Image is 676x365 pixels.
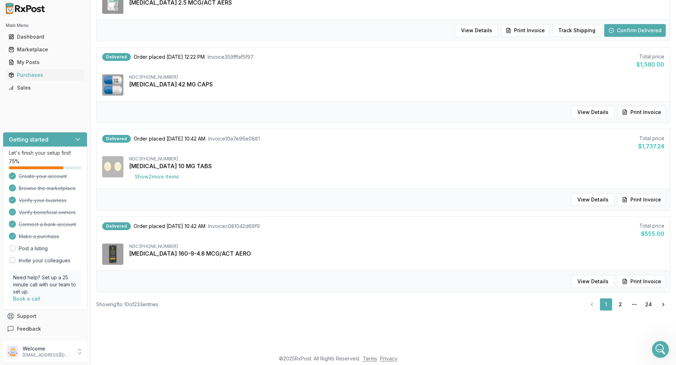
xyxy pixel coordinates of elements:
h1: [PERSON_NAME] [34,4,80,9]
a: My Posts [6,56,84,69]
p: Let's finish your setup first! [9,149,81,156]
button: Print Invoice [617,193,666,206]
span: Order placed [DATE] 10:42 AM [134,223,205,230]
div: Dashboard [8,33,82,40]
div: Everything i was able to find is in your cart please review [6,101,116,124]
div: $1,580.00 [636,60,664,69]
div: Delivered [102,222,131,230]
button: Gif picker [22,232,28,238]
span: Make a purchase [19,233,59,240]
div: $555.00 [639,229,664,238]
button: View Details [571,106,614,119]
div: They might not have another but let me ask. I know you needed 3 at first but i got the message fo... [6,150,116,187]
a: [EMAIL_ADDRESS][DOMAIN_NAME] [35,85,122,90]
a: Privacy [380,355,397,361]
span: Order placed [DATE] 12:22 PM [134,53,205,61]
p: Need help? Set up a 25 minute call with our team to set up. [13,274,77,295]
button: Marketplace [3,44,87,55]
img: Jardiance 10 MG TABS [102,156,123,177]
button: View Details [455,24,498,37]
div: JEFFREY says… [6,192,136,215]
b: Greenway Pharmacy [35,32,92,38]
div: Fax [PHONE_NUMBER] [35,74,130,81]
a: Dashboard [6,30,84,43]
div: Everything i was able to find is in your cart please review [11,105,110,119]
button: Emoji picker [11,232,17,238]
button: View Details [571,275,614,288]
div: Delivered [102,135,131,143]
a: Invite your colleagues [19,257,70,264]
span: Verify beneficial owners [19,209,76,216]
div: do you mind keeping a look out for the [MEDICAL_DATA] 3mg/0.5ml pen? [31,196,130,210]
div: Showing 1 to 10 of 233 entries [96,301,158,308]
a: Terms [363,355,377,361]
div: Manuel says… [6,101,136,129]
button: Track Shipping [552,24,601,37]
a: 2 [614,298,627,311]
div: Total price [639,222,664,229]
a: 1 [600,298,612,311]
button: Dashboard [3,31,87,42]
a: Marketplace [6,43,84,56]
button: View Details [571,193,614,206]
a: Sales [6,81,84,94]
span: Order placed [DATE] 10:42 AM [134,135,205,142]
div: Sales [8,84,82,91]
img: Caplyta 42 MG CAPS [102,74,123,96]
a: Purchases [6,69,84,81]
img: Profile image for Manuel [20,4,31,15]
button: Confirm Delivered [604,24,666,37]
div: [STREET_ADDRESS] [35,42,130,50]
span: Browse the marketplace [19,185,76,192]
div: Total price [636,53,664,60]
div: [MEDICAL_DATA] 160-9-4.8 MCG/ACT AERO [129,249,664,258]
div: Marketplace [8,46,82,53]
a: Post a listing [19,245,48,252]
div: $1,737.24 [638,142,664,150]
img: Breztri Aerosphere 160-9-4.8 MCG/ACT AERO [102,244,123,265]
div: Manuel says… [6,150,136,192]
div: Total price [638,135,664,142]
p: [EMAIL_ADDRESS][DOMAIN_NAME] [23,352,72,358]
div: NDC: [PHONE_NUMBER] [129,74,664,80]
div: My Posts [8,59,82,66]
div: do you mind keeping a look out for the [MEDICAL_DATA] 3mg/0.5ml pen? [25,192,136,215]
button: My Posts [3,57,87,68]
iframe: Intercom live chat [652,341,669,358]
div: Office [PHONE_NUMBER] [35,63,130,70]
div: NDC: [PHONE_NUMBER] [129,156,664,162]
button: Print Invoice [617,106,666,119]
button: Print Invoice [617,275,666,288]
div: and yes, [PERSON_NAME] doesnt always knoe what were are looking for as we are running scripts lol [25,215,136,245]
a: 24 [642,298,655,311]
div: JEFFREY says… [6,129,136,150]
div: [MEDICAL_DATA] 10 MG TABS [129,162,664,170]
div: Close [124,3,137,16]
span: Invoice c081042d69f9 [208,223,260,230]
p: Active [34,9,48,16]
button: Send a message… [121,229,133,240]
div: [MEDICAL_DATA] 42 MG CAPS [129,80,664,89]
h3: Getting started [9,135,48,144]
button: Support [3,310,87,323]
a: Go to next page [656,298,670,311]
span: Feedback [17,325,41,332]
textarea: Message… [6,217,135,229]
span: Connect a bank account [19,221,76,228]
button: Show2more items [129,170,185,183]
span: Create your account [19,173,67,180]
nav: pagination [585,298,670,311]
button: Upload attachment [34,232,39,238]
div: [GEOGRAPHIC_DATA] [35,53,130,60]
button: Home [111,3,124,16]
div: They might not have another but let me ask. I know you needed 3 at first but i got the message fo... [11,155,110,182]
img: User avatar [7,346,18,357]
div: Purchases [8,72,82,79]
span: Verify your business [19,197,66,204]
span: Invoice 359fffaf5f97 [208,53,253,61]
div: NDC: [PHONE_NUMBER] [129,244,664,249]
img: RxPost Logo [3,3,48,14]
h2: Main Menu [6,23,84,28]
button: go back [5,3,18,16]
button: Feedback [3,323,87,335]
